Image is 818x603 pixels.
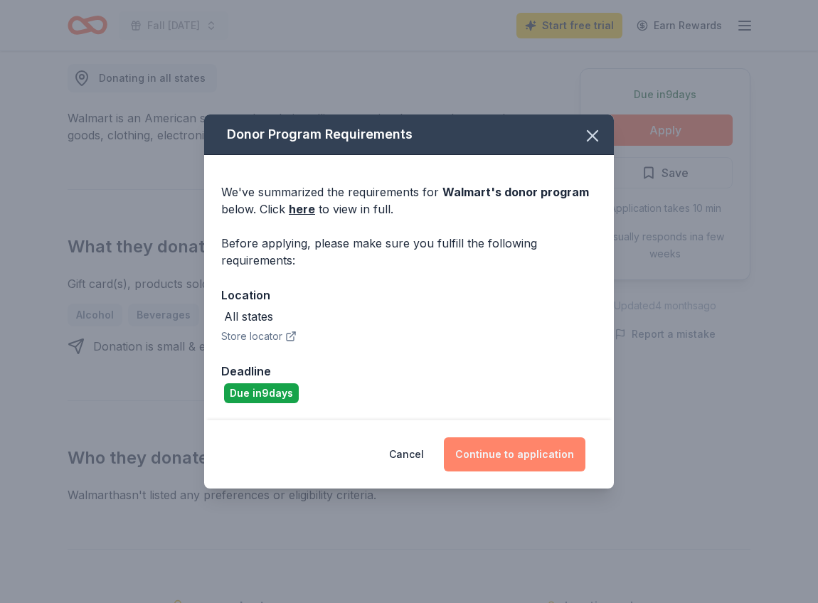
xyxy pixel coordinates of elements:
div: We've summarized the requirements for below. Click to view in full. [221,183,597,218]
a: here [289,201,315,218]
div: Due in 9 days [224,383,299,403]
div: Location [221,286,597,304]
button: Store locator [221,328,297,345]
button: Continue to application [444,437,585,471]
div: Donor Program Requirements [204,114,614,155]
div: All states [224,308,273,325]
div: Before applying, please make sure you fulfill the following requirements: [221,235,597,269]
span: Walmart 's donor program [442,185,589,199]
button: Cancel [389,437,424,471]
div: Deadline [221,362,597,380]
